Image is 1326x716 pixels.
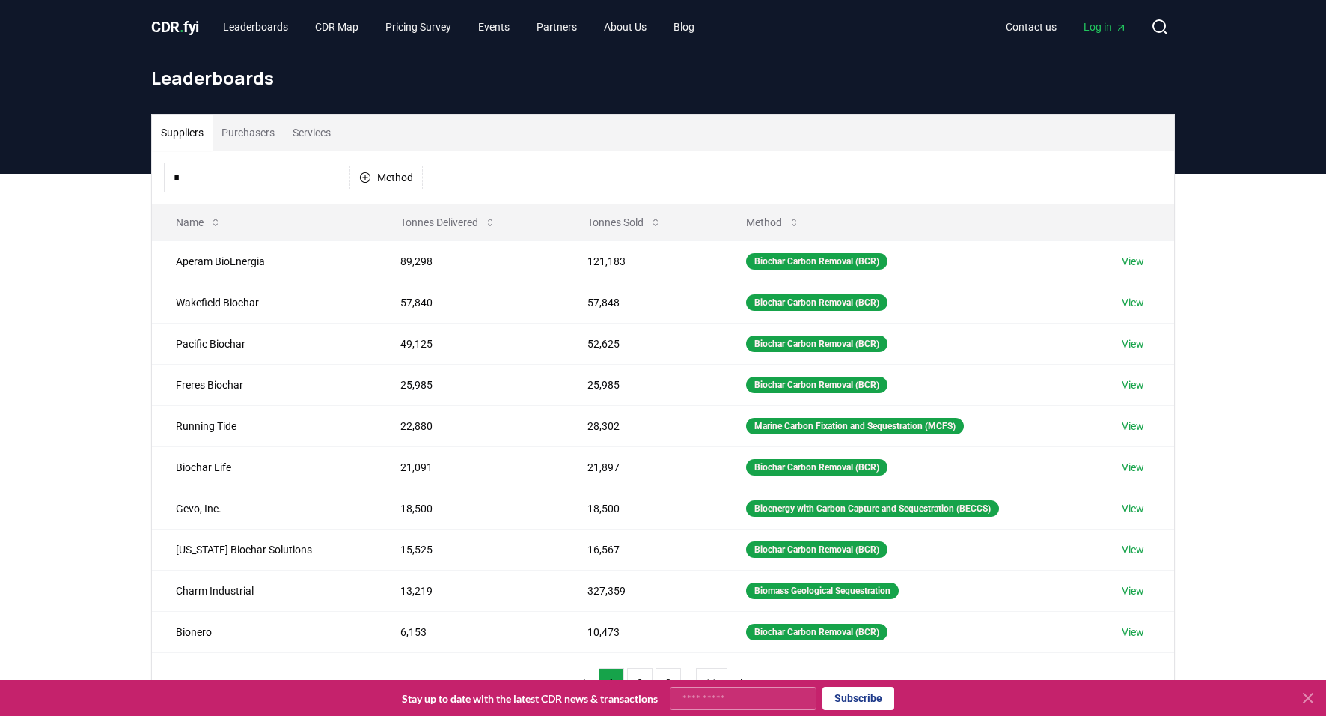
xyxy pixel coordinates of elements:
[349,166,423,189] button: Method
[1122,295,1144,310] a: View
[152,529,376,570] td: [US_STATE] Biochar Solutions
[152,405,376,446] td: Running Tide
[1122,336,1144,351] a: View
[746,541,887,558] div: Biochar Carbon Removal (BCR)
[746,418,964,434] div: Marine Carbon Fixation and Sequestration (MCFS)
[563,529,722,570] td: 16,567
[563,446,722,488] td: 21,897
[376,570,563,611] td: 13,219
[563,364,722,405] td: 25,985
[466,13,522,40] a: Events
[376,240,563,282] td: 89,298
[1122,501,1144,516] a: View
[376,529,563,570] td: 15,525
[373,13,463,40] a: Pricing Survey
[746,377,887,393] div: Biochar Carbon Removal (BCR)
[164,207,233,237] button: Name
[151,66,1175,90] h1: Leaderboards
[152,282,376,323] td: Wakefield Biochar
[303,13,370,40] a: CDR Map
[525,13,589,40] a: Partners
[211,13,300,40] a: Leaderboards
[376,364,563,405] td: 25,985
[563,570,722,611] td: 327,359
[746,624,887,640] div: Biochar Carbon Removal (BCR)
[376,446,563,488] td: 21,091
[152,446,376,488] td: Biochar Life
[1122,377,1144,392] a: View
[388,207,508,237] button: Tonnes Delivered
[1122,542,1144,557] a: View
[563,611,722,652] td: 10,473
[734,207,812,237] button: Method
[563,323,722,364] td: 52,625
[563,282,722,323] td: 57,848
[746,253,887,270] div: Biochar Carbon Removal (BCR)
[152,611,376,652] td: Bionero
[1122,583,1144,598] a: View
[376,282,563,323] td: 57,840
[1072,13,1139,40] a: Log in
[211,13,706,40] nav: Main
[376,611,563,652] td: 6,153
[1122,625,1144,640] a: View
[151,16,199,37] a: CDR.fyi
[746,459,887,476] div: Biochar Carbon Removal (BCR)
[627,668,653,698] button: 2
[575,207,673,237] button: Tonnes Sold
[152,570,376,611] td: Charm Industrial
[213,115,284,151] button: Purchasers
[746,336,887,352] div: Biochar Carbon Removal (BCR)
[152,323,376,364] td: Pacific Biochar
[1122,254,1144,269] a: View
[151,18,199,36] span: CDR fyi
[563,405,722,446] td: 28,302
[563,488,722,529] td: 18,500
[284,115,340,151] button: Services
[746,294,887,311] div: Biochar Carbon Removal (BCR)
[592,13,659,40] a: About Us
[684,674,693,692] li: ...
[1122,419,1144,434] a: View
[696,668,727,698] button: 11
[730,668,756,698] button: next page
[656,668,681,698] button: 3
[746,583,899,599] div: Biomass Geological Sequestration
[152,364,376,405] td: Freres Biochar
[152,488,376,529] td: Gevo, Inc.
[563,240,722,282] td: 121,183
[599,668,624,698] button: 1
[376,405,563,446] td: 22,880
[376,323,563,364] td: 49,125
[180,18,184,36] span: .
[152,115,213,151] button: Suppliers
[746,500,999,517] div: Bioenergy with Carbon Capture and Sequestration (BECCS)
[152,240,376,282] td: Aperam BioEnergia
[376,488,563,529] td: 18,500
[994,13,1069,40] a: Contact us
[1084,19,1127,34] span: Log in
[662,13,706,40] a: Blog
[994,13,1139,40] nav: Main
[1122,460,1144,475] a: View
